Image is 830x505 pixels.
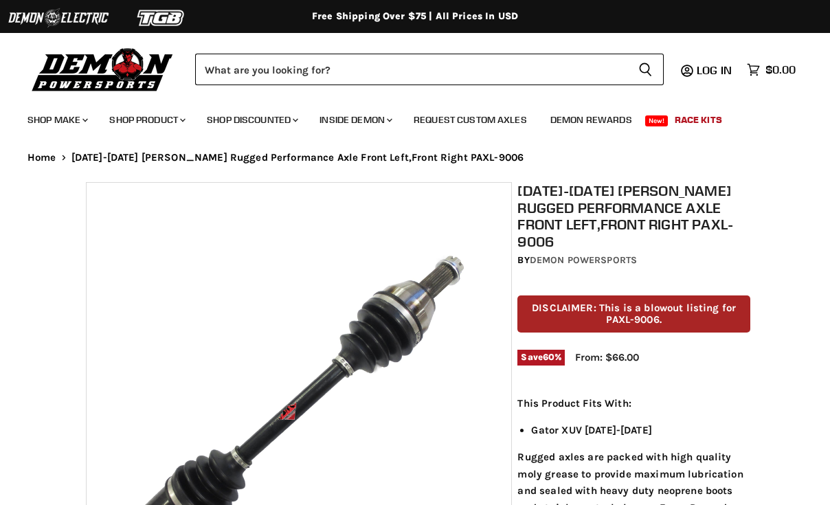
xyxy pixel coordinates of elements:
span: Save % [517,350,565,365]
a: Demon Powersports [530,254,637,266]
span: Log in [697,63,732,77]
input: Search [195,54,627,85]
form: Product [195,54,664,85]
span: [DATE]-[DATE] [PERSON_NAME] Rugged Performance Axle Front Left,Front Right PAXL-9006 [71,152,524,164]
p: DISCLAIMER: This is a blowout listing for PAXL-9006. [517,295,750,333]
span: $0.00 [765,63,796,76]
a: Demon Rewards [540,106,642,134]
li: Gator XUV [DATE]-[DATE] [531,422,750,438]
a: Shop Product [99,106,194,134]
span: 60 [543,352,554,362]
a: Inside Demon [309,106,401,134]
a: Log in [691,64,740,76]
p: This Product Fits With: [517,395,750,412]
a: $0.00 [740,60,803,80]
span: New! [645,115,669,126]
div: by [517,253,750,268]
button: Search [627,54,664,85]
img: Demon Electric Logo 2 [7,5,110,31]
span: From: $66.00 [575,351,639,363]
img: TGB Logo 2 [110,5,213,31]
img: Demon Powersports [27,45,178,93]
a: Request Custom Axles [403,106,537,134]
a: Shop Make [17,106,96,134]
h1: [DATE]-[DATE] [PERSON_NAME] Rugged Performance Axle Front Left,Front Right PAXL-9006 [517,182,750,250]
a: Home [27,152,56,164]
a: Shop Discounted [197,106,306,134]
a: Race Kits [664,106,732,134]
ul: Main menu [17,100,792,134]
